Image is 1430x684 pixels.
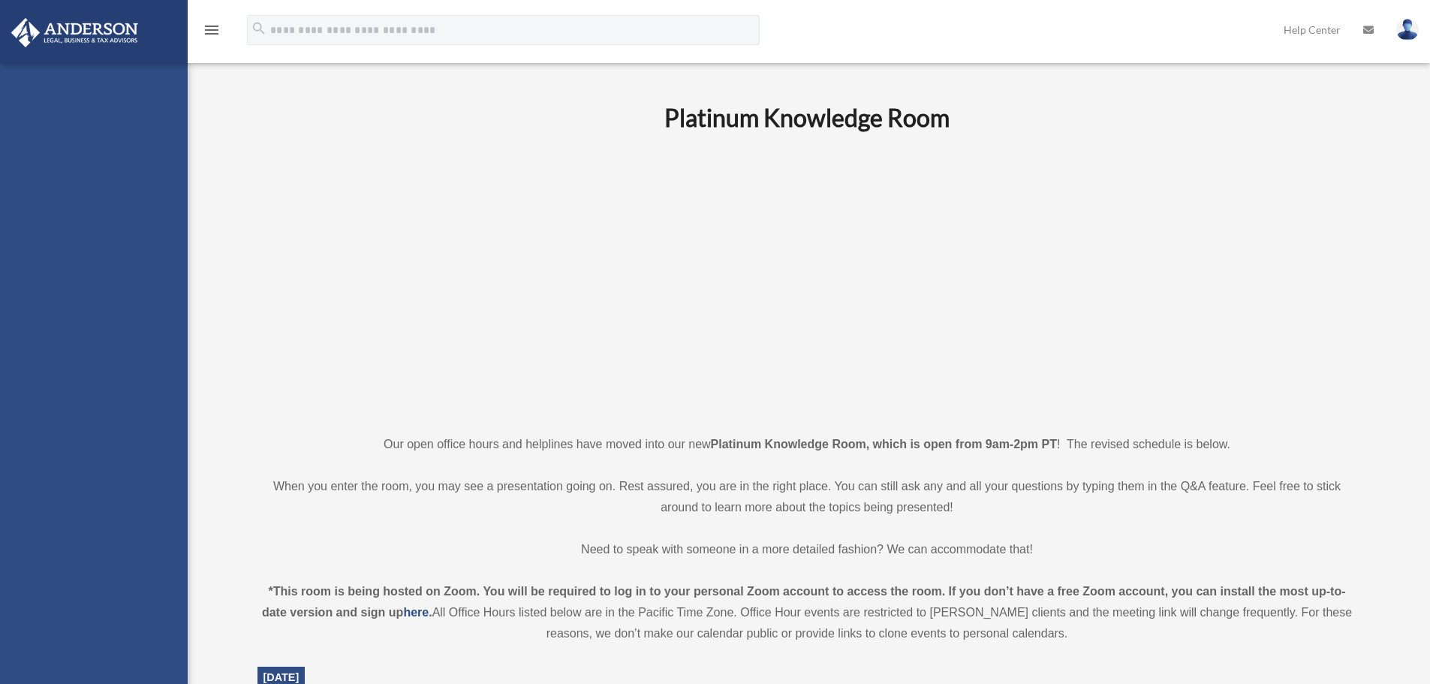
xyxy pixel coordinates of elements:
[429,606,432,619] strong: .
[257,539,1357,560] p: Need to speak with someone in a more detailed fashion? We can accommodate that!
[257,581,1357,644] div: All Office Hours listed below are in the Pacific Time Zone. Office Hour events are restricted to ...
[251,20,267,37] i: search
[582,152,1032,406] iframe: 231110_Toby_KnowledgeRoom
[262,585,1346,619] strong: *This room is being hosted on Zoom. You will be required to log in to your personal Zoom account ...
[203,26,221,39] a: menu
[403,606,429,619] a: here
[664,103,950,132] b: Platinum Knowledge Room
[7,18,143,47] img: Anderson Advisors Platinum Portal
[711,438,1057,450] strong: Platinum Knowledge Room, which is open from 9am-2pm PT
[203,21,221,39] i: menu
[263,671,300,683] span: [DATE]
[1396,19,1419,41] img: User Pic
[257,476,1357,518] p: When you enter the room, you may see a presentation going on. Rest assured, you are in the right ...
[257,434,1357,455] p: Our open office hours and helplines have moved into our new ! The revised schedule is below.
